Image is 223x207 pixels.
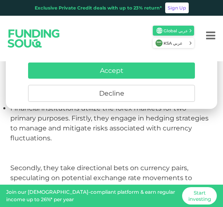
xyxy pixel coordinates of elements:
[6,188,180,203] div: Join our [DEMOGRAPHIC_DATA]-compliant platform & earn regular income up to 26%* per year
[35,5,162,12] div: Exclusive Private Credit deals with up to 23% return*
[165,2,189,13] a: Sign Up
[164,40,189,46] span: KSA عربي
[157,28,162,34] img: SA Flag
[1,22,66,55] img: Logo
[28,85,195,102] button: Decline
[164,28,189,34] span: Global عربي
[182,187,217,205] a: Start investing
[28,63,195,79] button: Accept
[155,39,163,47] img: SA Flag
[198,19,223,52] button: Menu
